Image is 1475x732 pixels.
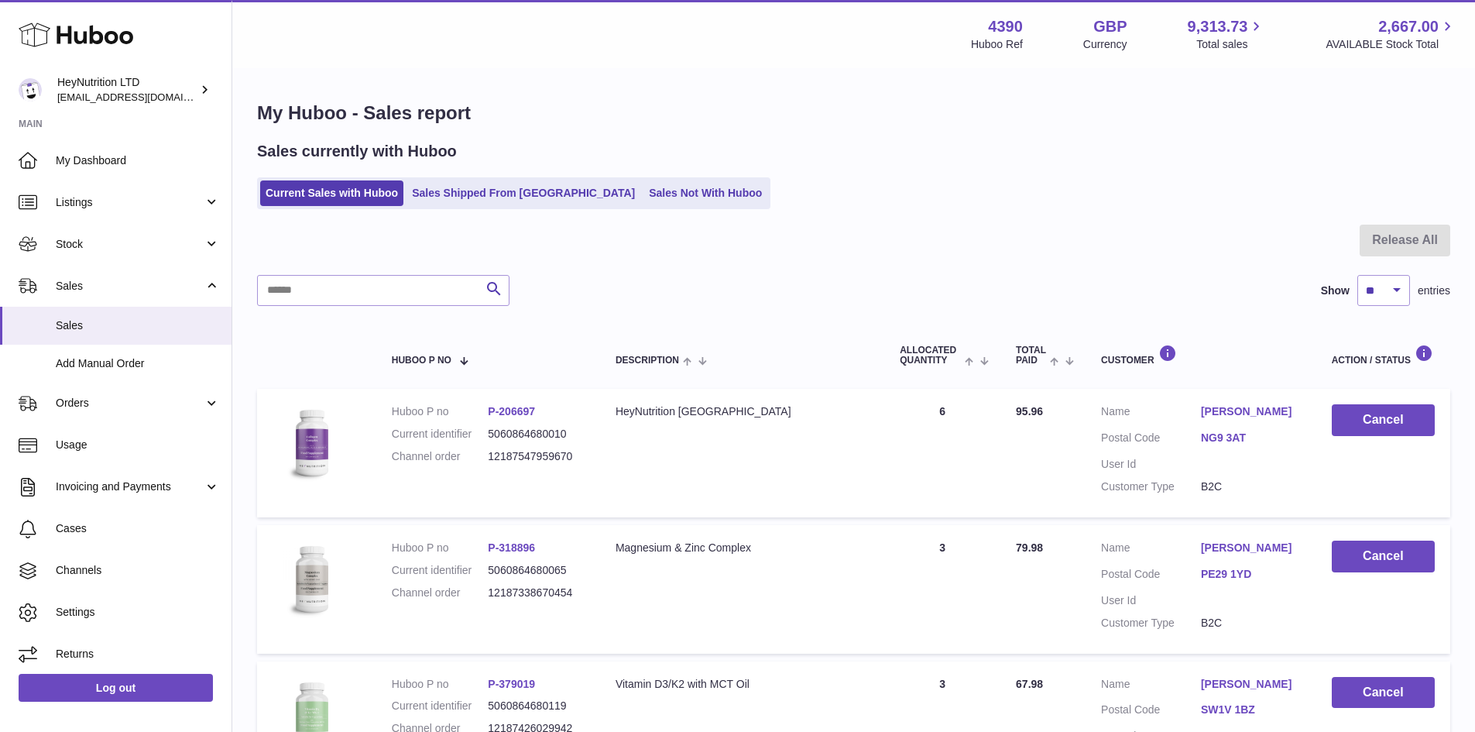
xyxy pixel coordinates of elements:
[1201,404,1301,419] a: [PERSON_NAME]
[1196,37,1265,52] span: Total sales
[273,404,350,482] img: 43901725567622.jpeg
[56,479,204,494] span: Invoicing and Payments
[1101,677,1201,696] dt: Name
[56,153,220,168] span: My Dashboard
[1101,593,1201,608] dt: User Id
[1332,404,1435,436] button: Cancel
[1188,16,1266,52] a: 9,313.73 Total sales
[19,78,42,101] img: info@heynutrition.com
[1326,37,1456,52] span: AVAILABLE Stock Total
[616,404,869,419] div: HeyNutrition [GEOGRAPHIC_DATA]
[488,449,585,464] dd: 12187547959670
[392,563,489,578] dt: Current identifier
[19,674,213,702] a: Log out
[1016,345,1046,366] span: Total paid
[884,525,1000,654] td: 3
[392,449,489,464] dt: Channel order
[1016,678,1043,690] span: 67.98
[56,237,204,252] span: Stock
[488,541,535,554] a: P-318896
[56,318,220,333] span: Sales
[1418,284,1450,298] span: entries
[488,405,535,418] a: P-206697
[1378,16,1439,37] span: 2,667.00
[1201,431,1301,445] a: NG9 3AT
[643,180,767,206] a: Sales Not With Huboo
[56,356,220,371] span: Add Manual Order
[1101,616,1201,631] dt: Customer Type
[488,427,585,442] dd: 5060864680010
[616,541,869,555] div: Magnesium & Zinc Complex
[257,101,1450,125] h1: My Huboo - Sales report
[900,345,961,366] span: ALLOCATED Quantity
[56,521,220,536] span: Cases
[56,647,220,662] span: Returns
[406,180,640,206] a: Sales Shipped From [GEOGRAPHIC_DATA]
[57,91,228,103] span: [EMAIL_ADDRESS][DOMAIN_NAME]
[392,404,489,419] dt: Huboo P no
[884,389,1000,517] td: 6
[616,356,679,366] span: Description
[1321,284,1350,298] label: Show
[1201,616,1301,631] dd: B2C
[57,75,197,105] div: HeyNutrition LTD
[56,438,220,452] span: Usage
[1332,677,1435,709] button: Cancel
[273,541,350,618] img: 43901725567059.jpg
[260,180,403,206] a: Current Sales with Huboo
[1201,567,1301,582] a: PE29 1YD
[392,677,489,692] dt: Huboo P no
[1101,345,1301,366] div: Customer
[488,563,585,578] dd: 5060864680065
[988,16,1023,37] strong: 4390
[971,37,1023,52] div: Huboo Ref
[392,356,451,366] span: Huboo P no
[1101,567,1201,586] dt: Postal Code
[616,677,869,692] div: Vitamin D3/K2 with MCT Oil
[392,699,489,713] dt: Current identifier
[392,427,489,442] dt: Current identifier
[1101,431,1201,449] dt: Postal Code
[1101,703,1201,721] dt: Postal Code
[488,678,535,690] a: P-379019
[1326,16,1456,52] a: 2,667.00 AVAILABLE Stock Total
[1188,16,1248,37] span: 9,313.73
[1016,541,1043,554] span: 79.98
[1201,703,1301,717] a: SW1V 1BZ
[1093,16,1127,37] strong: GBP
[56,563,220,578] span: Channels
[392,541,489,555] dt: Huboo P no
[1332,541,1435,572] button: Cancel
[56,605,220,620] span: Settings
[488,586,585,600] dd: 12187338670454
[1201,541,1301,555] a: [PERSON_NAME]
[257,141,457,162] h2: Sales currently with Huboo
[488,699,585,713] dd: 5060864680119
[1101,457,1201,472] dt: User Id
[1101,479,1201,494] dt: Customer Type
[1016,405,1043,418] span: 95.96
[1201,479,1301,494] dd: B2C
[1332,345,1435,366] div: Action / Status
[1201,677,1301,692] a: [PERSON_NAME]
[392,586,489,600] dt: Channel order
[1083,37,1127,52] div: Currency
[56,279,204,294] span: Sales
[1101,404,1201,423] dt: Name
[56,396,204,411] span: Orders
[1101,541,1201,559] dt: Name
[56,195,204,210] span: Listings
